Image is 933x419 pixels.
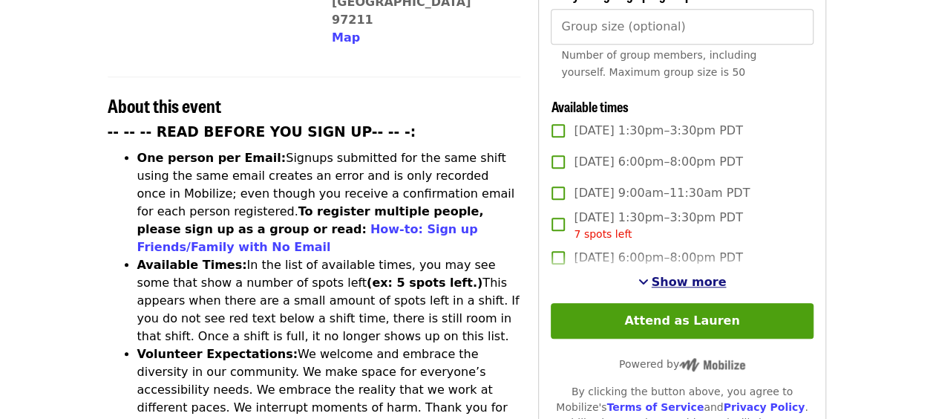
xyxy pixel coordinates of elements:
[137,222,478,254] a: How-to: Sign up Friends/Family with No Email
[638,273,727,291] button: See more timeslots
[551,97,628,116] span: Available times
[137,151,287,165] strong: One person per Email:
[137,149,521,256] li: Signups submitted for the same shift using the same email creates an error and is only recorded o...
[574,249,742,267] span: [DATE] 6:00pm–8:00pm PDT
[574,228,632,240] span: 7 spots left
[679,358,745,371] img: Powered by Mobilize
[574,122,742,140] span: [DATE] 1:30pm–3:30pm PDT
[108,124,416,140] strong: -- -- -- READ BEFORE YOU SIGN UP-- -- -:
[551,303,813,339] button: Attend as Lauren
[561,49,756,78] span: Number of group members, including yourself. Maximum group size is 50
[108,92,221,118] span: About this event
[137,204,484,236] strong: To register multiple people, please sign up as a group or read:
[574,184,750,202] span: [DATE] 9:00am–11:30am PDT
[367,276,482,290] strong: (ex: 5 spots left.)
[551,9,813,45] input: [object Object]
[332,29,360,47] button: Map
[723,401,805,413] a: Privacy Policy
[619,358,745,370] span: Powered by
[574,153,742,171] span: [DATE] 6:00pm–8:00pm PDT
[606,401,704,413] a: Terms of Service
[652,275,727,289] span: Show more
[332,30,360,45] span: Map
[137,258,247,272] strong: Available Times:
[137,256,521,345] li: In the list of available times, you may see some that show a number of spots left This appears wh...
[574,209,742,242] span: [DATE] 1:30pm–3:30pm PDT
[137,347,298,361] strong: Volunteer Expectations:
